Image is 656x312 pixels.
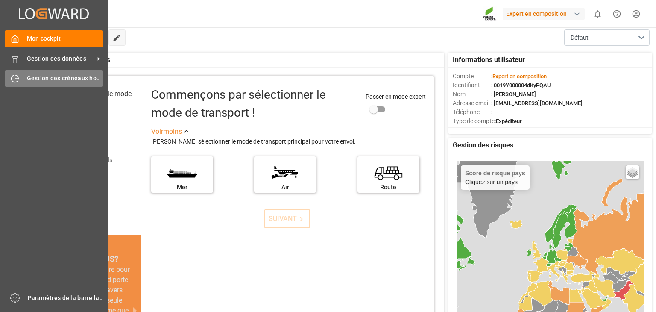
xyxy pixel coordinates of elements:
[571,34,589,41] font: Défaut
[491,100,583,106] font: : [EMAIL_ADDRESS][DOMAIN_NAME]
[269,215,297,223] font: SUIVANT
[564,29,650,46] button: ouvrir le menu
[506,10,567,17] font: Expert en composition
[491,73,492,79] font: :
[453,141,513,149] font: Gestion des risques
[27,55,86,62] font: Gestion des données
[264,209,310,228] button: SUIVANT
[453,100,489,106] font: Adresse email
[453,109,480,115] font: Téléphone
[453,56,525,64] font: Informations utilisateur
[492,73,547,79] font: Expert en composition
[66,254,118,263] font: SAVIEZ-VOUS?
[503,6,588,22] button: Expert en composition
[465,170,525,177] font: Score de risque pays
[453,118,495,124] font: Type de compte
[495,118,522,124] font: :Expéditeur
[66,156,112,172] font: Ajouter les détails d'expédition
[491,91,536,97] font: : [PERSON_NAME]
[27,35,61,42] font: Mon cockpit
[151,88,326,120] font: Commençons par sélectionner le mode de transport !
[281,184,289,191] font: Air
[5,70,103,87] a: Gestion des créneaux horaires
[366,93,426,100] font: Passer en mode expert
[483,6,497,21] img: Screenshot%202023-09-29%20at%2010.02.21.png_1712312052.png
[151,86,357,122] div: Commençons par sélectionner le mode de transport !
[491,82,551,88] font: : 0019Y000004dKyPQAU
[163,127,182,135] font: moins
[67,90,132,108] font: Sélectionnez le mode de transport
[5,30,103,47] a: Mon cockpit
[151,138,356,145] font: [PERSON_NAME] sélectionner le mode de transport principal pour votre envoi.
[27,75,113,82] font: Gestion des créneaux horaires
[177,184,187,191] font: Mer
[453,91,466,97] font: Nom
[465,179,518,185] font: Cliquez sur un pays
[607,4,627,24] button: Centre d'aide
[380,184,396,191] font: Route
[626,165,639,179] a: Couches
[453,82,480,88] font: Identifiant
[588,4,607,24] button: afficher 0 nouvelles notifications
[28,294,117,301] font: Paramètres de la barre latérale
[491,109,498,115] font: : —
[453,73,474,79] font: Compte
[151,127,163,135] font: Voir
